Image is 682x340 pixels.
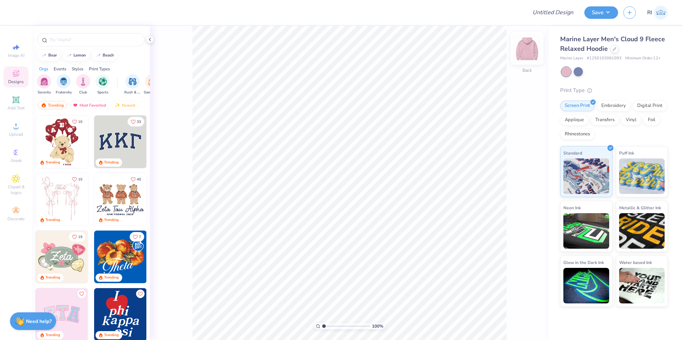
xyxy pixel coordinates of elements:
span: Fraternity [56,90,72,95]
span: Marine Layer [560,55,583,61]
span: Greek [11,158,22,163]
button: Like [136,290,145,298]
img: d6d5c6c6-9b9a-4053-be8a-bdf4bacb006d [88,231,140,283]
button: Like [130,232,144,242]
a: RI [647,6,668,20]
img: Rush & Bid Image [129,77,137,86]
div: Print Types [89,66,110,72]
img: Club Image [79,77,87,86]
span: Sports [97,90,108,95]
input: Untitled Design [527,5,579,20]
img: trend_line.gif [41,53,47,58]
span: Glow in the Dark Ink [563,259,604,266]
button: filter button [56,74,72,95]
span: Clipart & logos [4,184,28,195]
button: Like [69,232,86,242]
div: Events [54,66,66,72]
div: Screen Print [560,101,595,111]
button: filter button [144,74,160,95]
span: Metallic & Glitter Ink [619,204,661,211]
div: filter for Fraternity [56,74,72,95]
div: filter for Club [76,74,90,95]
span: Water based Ink [619,259,652,266]
img: Glow in the Dark Ink [563,268,609,303]
img: trend_line.gif [66,53,72,58]
div: Trending [38,101,67,109]
button: beach [92,50,117,61]
img: Puff Ink [619,158,665,194]
span: 10 [78,120,82,124]
span: Neon Ink [563,204,581,211]
div: Applique [560,115,589,125]
img: edfb13fc-0e43-44eb-bea2-bf7fc0dd67f9 [146,115,199,168]
div: Trending [45,160,60,165]
div: Trending [104,275,119,280]
button: lemon [63,50,89,61]
img: e74243e0-e378-47aa-a400-bc6bcb25063a [88,115,140,168]
div: filter for Game Day [144,74,160,95]
div: Newest [112,101,139,109]
img: Metallic & Glitter Ink [619,213,665,249]
button: filter button [76,74,90,95]
img: d12c9beb-9502-45c7-ae94-40b97fdd6040 [146,173,199,226]
img: Neon Ink [563,213,609,249]
span: 15 [78,178,82,181]
span: RI [647,9,652,17]
span: # 1250103081093 [587,55,622,61]
button: Like [69,117,86,126]
div: Embroidery [597,101,630,111]
img: most_fav.gif [72,103,78,108]
div: filter for Rush & Bid [124,74,141,95]
img: a3be6b59-b000-4a72-aad0-0c575b892a6b [94,173,147,226]
div: Transfers [591,115,619,125]
img: Fraternity Image [60,77,67,86]
span: Add Text [7,105,25,111]
span: 40 [137,178,141,181]
button: filter button [37,74,51,95]
div: Trending [45,217,60,223]
div: Vinyl [621,115,641,125]
div: Most Favorited [69,101,109,109]
button: Like [128,174,144,184]
div: Trending [45,333,60,338]
div: Trending [45,275,60,280]
button: Like [77,290,86,298]
span: 100 % [372,323,383,329]
input: Try "Alpha" [49,36,140,43]
img: 3b9aba4f-e317-4aa7-a679-c95a879539bd [94,115,147,168]
img: d12a98c7-f0f7-4345-bf3a-b9f1b718b86e [88,173,140,226]
img: Sorority Image [40,77,48,86]
strong: Need help? [26,318,52,325]
img: Standard [563,158,609,194]
div: Digital Print [633,101,667,111]
div: Print Type [560,86,668,95]
div: Foil [643,115,660,125]
span: Game Day [144,90,160,95]
span: Upload [9,131,23,137]
span: 7 [139,235,141,239]
img: 587403a7-0594-4a7f-b2bd-0ca67a3ff8dd [36,115,88,168]
img: Water based Ink [619,268,665,303]
img: Renz Ian Igcasenza [654,6,668,20]
span: Club [79,90,87,95]
div: Trending [104,333,119,338]
span: 19 [78,235,82,239]
img: 010ceb09-c6fc-40d9-b71e-e3f087f73ee6 [36,231,88,283]
div: lemon [74,53,86,57]
img: trend_line.gif [96,53,101,58]
span: Designs [8,79,24,85]
span: Rush & Bid [124,90,141,95]
button: Like [128,117,144,126]
img: 8659caeb-cee5-4a4c-bd29-52ea2f761d42 [94,231,147,283]
button: filter button [96,74,110,95]
div: bear [48,53,57,57]
button: Save [584,6,618,19]
button: filter button [124,74,141,95]
span: Decorate [7,216,25,222]
span: Sorority [38,90,51,95]
img: Sports Image [99,77,107,86]
span: 33 [137,120,141,124]
img: Newest.gif [115,103,120,108]
div: Trending [104,160,119,165]
button: Like [69,174,86,184]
